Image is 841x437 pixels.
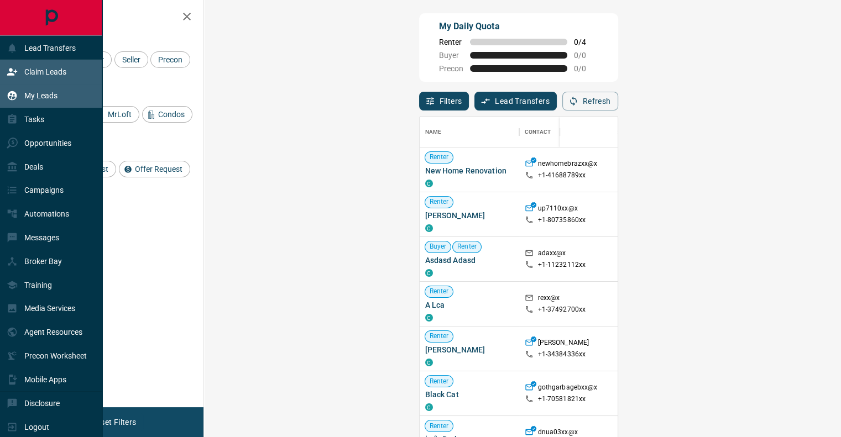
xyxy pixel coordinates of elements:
button: Filters [419,92,469,110]
div: Seller [114,51,148,68]
p: newhomebrazxx@x [538,159,598,171]
p: gothgarbagebxx@x [538,383,598,394]
span: Black Cat [425,389,514,400]
span: Renter [453,242,481,251]
p: +1- 41688789xx [538,171,586,180]
div: Name [420,117,519,148]
span: Asdasd Adasd [425,255,514,266]
span: Renter [425,152,453,162]
span: Renter [425,331,453,341]
div: Offer Request [119,161,190,177]
p: My Daily Quota [439,20,598,33]
span: Renter [425,197,453,207]
p: adaxx@x [538,249,566,260]
div: condos.ca [425,224,433,232]
div: Precon [150,51,190,68]
span: Renter [425,377,453,386]
div: condos.ca [425,180,433,187]
p: up7110xx@x [538,204,578,215]
div: condos.ca [425,269,433,277]
h2: Filters [35,11,192,24]
span: Buyer [425,242,451,251]
span: Renter [425,422,453,431]
p: +1- 37492700xx [538,305,586,314]
span: 0 / 4 [574,38,598,46]
span: Renter [425,287,453,296]
span: Precon [439,64,463,73]
span: Seller [118,55,144,64]
span: Renter [439,38,463,46]
span: New Home Renovation [425,165,514,176]
span: [PERSON_NAME] [425,210,514,221]
div: MrLoft [92,106,139,123]
p: +1- 70581821xx [538,394,586,404]
span: 0 / 0 [574,64,598,73]
span: MrLoft [104,110,135,119]
span: Offer Request [131,165,186,173]
span: Precon [154,55,186,64]
span: A Lca [425,299,514,310]
div: condos.ca [425,403,433,411]
p: +1- 80735860xx [538,215,586,225]
div: condos.ca [425,314,433,322]
p: rexx@x [538,293,560,305]
span: Buyer [439,51,463,60]
p: +1- 34384336xx [538,350,586,359]
span: Condos [154,110,189,119]
button: Lead Transfers [474,92,557,110]
div: Contact [525,117,551,148]
div: Condos [142,106,192,123]
p: [PERSON_NAME] [538,338,589,350]
div: condos.ca [425,359,433,366]
p: +1- 11232112xx [538,260,586,270]
span: 0 / 0 [574,51,598,60]
button: Refresh [562,92,618,110]
button: Reset Filters [84,413,143,431]
div: Name [425,117,442,148]
span: [PERSON_NAME] [425,344,514,355]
